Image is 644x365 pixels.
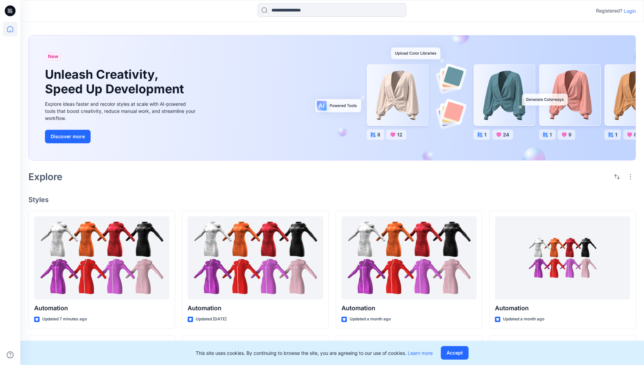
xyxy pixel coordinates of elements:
[341,303,477,313] p: Automation
[34,303,169,313] p: Automation
[45,67,187,96] h1: Unleash Creativity, Speed Up Development
[42,316,87,323] p: Updated 7 minutes ago
[441,346,469,360] button: Accept
[624,7,636,15] p: Login
[503,316,544,323] p: Updated a month ago
[45,100,197,122] div: Explore ideas faster and recolor styles at scale with AI-powered tools that boost creativity, red...
[48,52,58,60] span: New
[28,171,63,182] h2: Explore
[34,216,169,300] a: Automation
[45,130,91,143] button: Discover more
[45,130,197,143] a: Discover more
[188,216,323,300] a: Automation
[495,216,630,300] a: Automation
[350,316,391,323] p: Updated a month ago
[341,216,477,300] a: Automation
[28,196,636,204] h4: Styles
[196,349,433,357] p: This site uses cookies. By continuing to browse the site, you are agreeing to our use of cookies.
[408,350,433,356] a: Learn more
[188,303,323,313] p: Automation
[196,316,226,323] p: Updated [DATE]
[596,7,622,15] p: Registered?
[495,303,630,313] p: Automation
